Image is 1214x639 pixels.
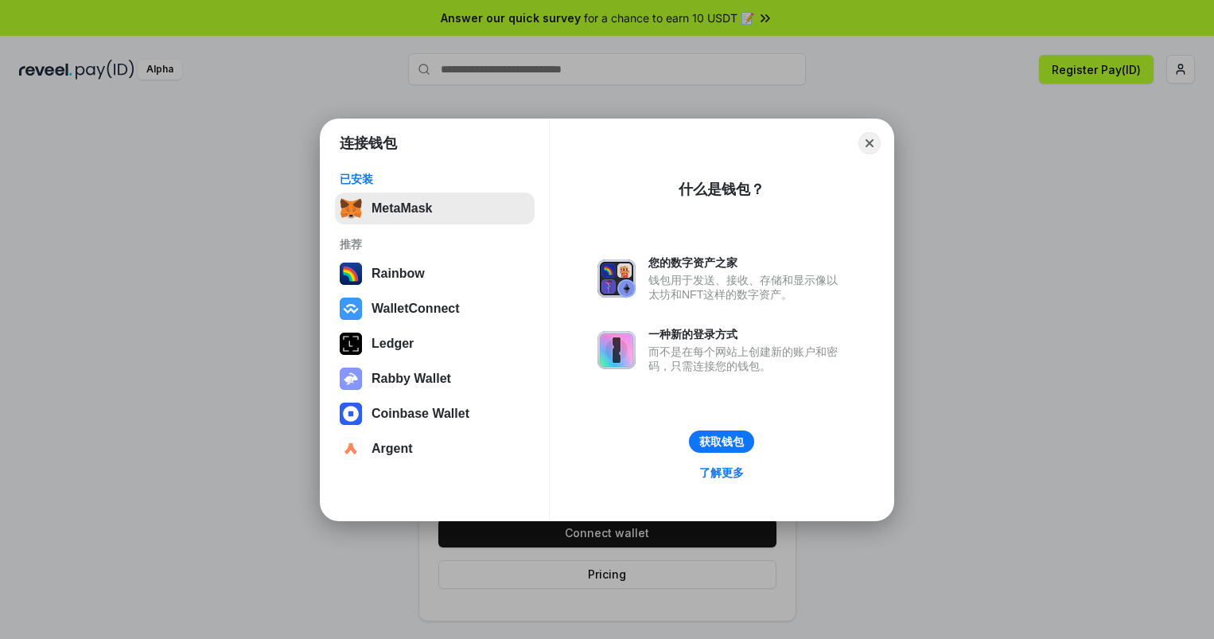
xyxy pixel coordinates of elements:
button: Ledger [335,328,535,360]
img: svg+xml,%3Csvg%20width%3D%2228%22%20height%3D%2228%22%20viewBox%3D%220%200%2028%2028%22%20fill%3D... [340,438,362,460]
a: 了解更多 [690,462,753,483]
button: 获取钱包 [689,431,754,453]
img: svg+xml,%3Csvg%20width%3D%2228%22%20height%3D%2228%22%20viewBox%3D%220%200%2028%2028%22%20fill%3D... [340,298,362,320]
div: 一种新的登录方式 [648,327,846,341]
img: svg+xml,%3Csvg%20fill%3D%22none%22%20height%3D%2233%22%20viewBox%3D%220%200%2035%2033%22%20width%... [340,197,362,220]
div: 获取钱包 [699,434,744,449]
div: 而不是在每个网站上创建新的账户和密码，只需连接您的钱包。 [648,345,846,373]
div: Ledger [372,337,414,351]
div: 钱包用于发送、接收、存储和显示像以太坊和NFT这样的数字资产。 [648,273,846,302]
img: svg+xml,%3Csvg%20xmlns%3D%22http%3A%2F%2Fwww.w3.org%2F2000%2Fsvg%22%20fill%3D%22none%22%20viewBox... [340,368,362,390]
button: Argent [335,433,535,465]
img: svg+xml,%3Csvg%20xmlns%3D%22http%3A%2F%2Fwww.w3.org%2F2000%2Fsvg%22%20fill%3D%22none%22%20viewBox... [597,331,636,369]
img: svg+xml,%3Csvg%20width%3D%2228%22%20height%3D%2228%22%20viewBox%3D%220%200%2028%2028%22%20fill%3D... [340,403,362,425]
button: Coinbase Wallet [335,398,535,430]
button: WalletConnect [335,293,535,325]
div: Argent [372,442,413,456]
div: 您的数字资产之家 [648,255,846,270]
div: MetaMask [372,201,432,216]
div: 已安装 [340,172,530,186]
div: WalletConnect [372,302,460,316]
img: svg+xml,%3Csvg%20xmlns%3D%22http%3A%2F%2Fwww.w3.org%2F2000%2Fsvg%22%20width%3D%2228%22%20height%3... [340,333,362,355]
button: Rainbow [335,258,535,290]
div: 了解更多 [699,466,744,480]
div: 什么是钱包？ [679,180,765,199]
button: MetaMask [335,193,535,224]
img: svg+xml,%3Csvg%20xmlns%3D%22http%3A%2F%2Fwww.w3.org%2F2000%2Fsvg%22%20fill%3D%22none%22%20viewBox... [597,259,636,298]
h1: 连接钱包 [340,134,397,153]
div: Rabby Wallet [372,372,451,386]
button: Rabby Wallet [335,363,535,395]
div: Coinbase Wallet [372,407,469,421]
div: 推荐 [340,237,530,251]
div: Rainbow [372,267,425,281]
img: svg+xml,%3Csvg%20width%3D%22120%22%20height%3D%22120%22%20viewBox%3D%220%200%20120%20120%22%20fil... [340,263,362,285]
button: Close [858,132,881,154]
